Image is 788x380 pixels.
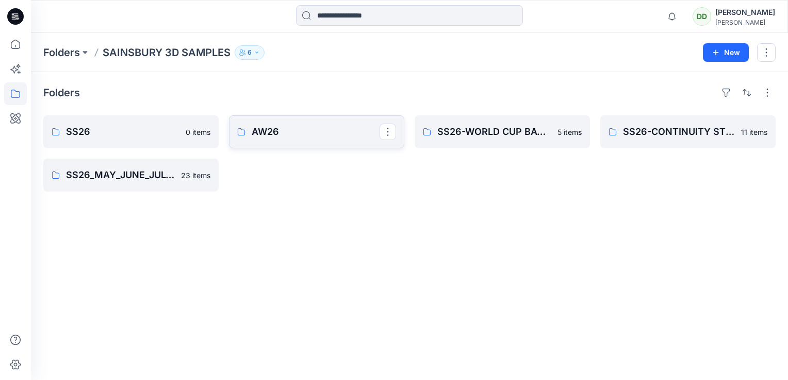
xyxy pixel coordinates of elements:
div: DD [693,7,711,26]
a: SS26_MAY_JUNE_JULY_3D SAMPLES23 items [43,159,219,192]
p: 6 [248,47,252,58]
h4: Folders [43,87,80,99]
p: SS26_MAY_JUNE_JULY_3D SAMPLES [66,168,175,182]
a: SS26-CONTINUITY STYLES11 items [600,115,776,148]
a: SS26-WORLD CUP BAY-[PERSON_NAME]5 items [415,115,590,148]
p: SAINSBURY 3D SAMPLES [103,45,231,60]
a: SS260 items [43,115,219,148]
div: [PERSON_NAME] [715,6,775,19]
p: 11 items [741,127,767,137]
div: [PERSON_NAME] [715,19,775,26]
p: SS26-CONTINUITY STYLES [623,125,735,139]
button: 6 [235,45,265,60]
p: SS26-WORLD CUP BAY-[PERSON_NAME] [437,125,551,139]
p: SS26 [66,125,179,139]
p: 0 items [186,127,210,137]
p: 23 items [181,170,210,181]
p: AW26 [252,125,380,139]
p: 5 items [557,127,582,137]
a: Folders [43,45,80,60]
a: AW26 [229,115,404,148]
button: New [703,43,749,62]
